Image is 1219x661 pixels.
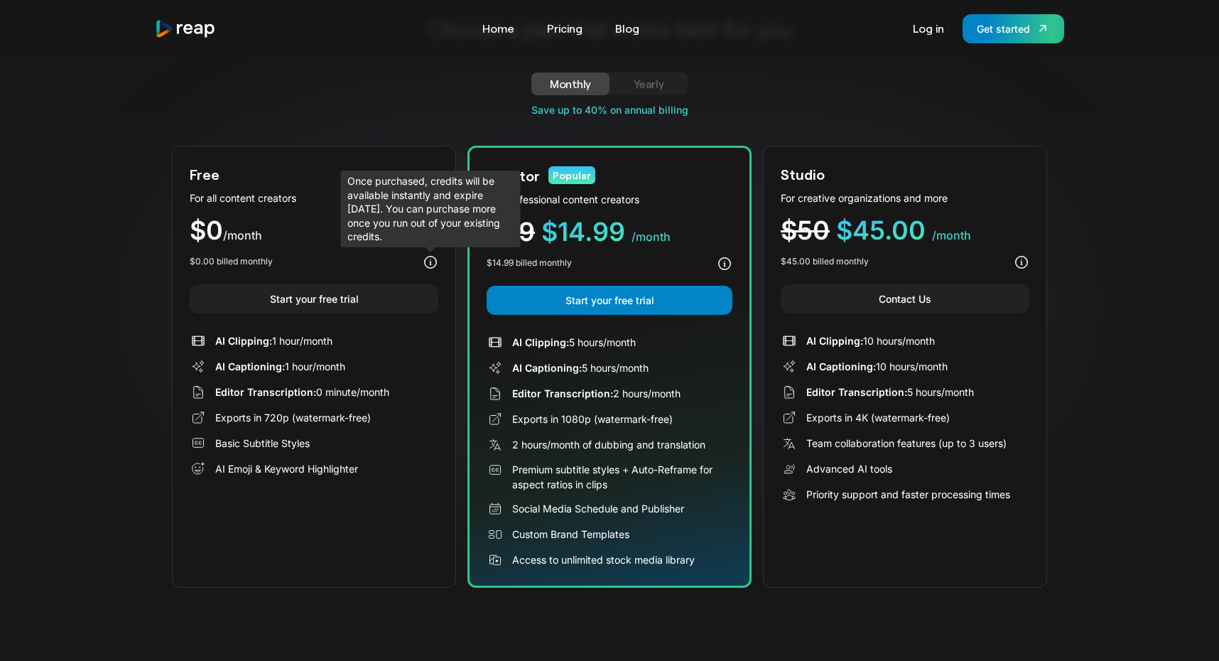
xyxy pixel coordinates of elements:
div: Custom Brand Templates [512,527,629,542]
div: $0 [190,217,438,244]
a: Get started [963,14,1064,43]
div: 5 hours/month [806,385,974,399]
div: Basic Subtitle Styles [215,436,310,451]
span: AI Clipping: [806,335,863,347]
a: Start your free trial [487,286,732,315]
span: AI Captioning: [806,360,876,372]
span: /month [632,230,671,244]
div: 10 hours/month [806,359,948,374]
a: Log in [906,17,951,40]
span: /month [932,228,971,242]
div: Priority support and faster processing times [806,487,1010,502]
div: Monthly [548,75,592,92]
div: 1 hour/month [215,359,345,374]
div: AI Emoji & Keyword Highlighter [215,461,358,476]
div: $0.00 billed monthly [190,255,273,268]
span: /month [223,228,262,242]
div: Team collaboration features (up to 3 users) [806,436,1007,451]
span: $29 [487,216,535,247]
div: Exports in 720p (watermark-free) [215,410,371,425]
a: Home [475,17,521,40]
span: AI Captioning: [215,360,285,372]
span: AI Clipping: [512,336,569,348]
div: 5 hours/month [512,335,636,350]
a: home [155,19,216,38]
div: Yearly [627,75,671,92]
div: 2 hours/month of dubbing and translation [512,437,705,452]
div: Premium subtitle styles + Auto-Reframe for aspect ratios in clips [512,462,732,492]
span: $50 [781,215,830,246]
span: $45.00 [836,215,926,246]
div: Exports in 4K (watermark-free) [806,410,950,425]
div: $14.99 billed monthly [487,257,572,269]
div: Get started [977,21,1030,36]
div: Creator [487,165,540,186]
span: $14.99 [541,216,625,247]
div: For professional content creators [487,192,732,207]
a: Blog [608,17,646,40]
div: Advanced AI tools [806,461,892,476]
img: reap logo [155,19,216,38]
div: For all content creators [190,190,438,205]
span: AI Clipping: [215,335,272,347]
span: Editor Transcription: [512,387,613,399]
div: Exports in 1080p (watermark-free) [512,412,673,426]
div: 2 hours/month [512,386,681,401]
div: For creative organizations and more [781,190,1029,205]
a: Contact Us [781,284,1029,313]
a: Pricing [540,17,590,40]
div: Access to unlimited stock media library [512,552,695,567]
span: AI Captioning: [512,362,582,374]
div: Social Media Schedule and Publisher [512,501,684,516]
div: 1 hour/month [215,333,332,348]
div: Save up to 40% on annual billing [172,102,1047,117]
a: Start your free trial [190,284,438,313]
div: 5 hours/month [512,360,649,375]
span: Editor Transcription: [806,386,907,398]
div: Free [190,163,220,185]
div: 10 hours/month [806,333,935,348]
div: Studio [781,163,825,185]
div: Popular [548,166,595,184]
div: 0 minute/month [215,385,389,399]
span: Editor Transcription: [215,386,316,398]
div: $45.00 billed monthly [781,255,869,268]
